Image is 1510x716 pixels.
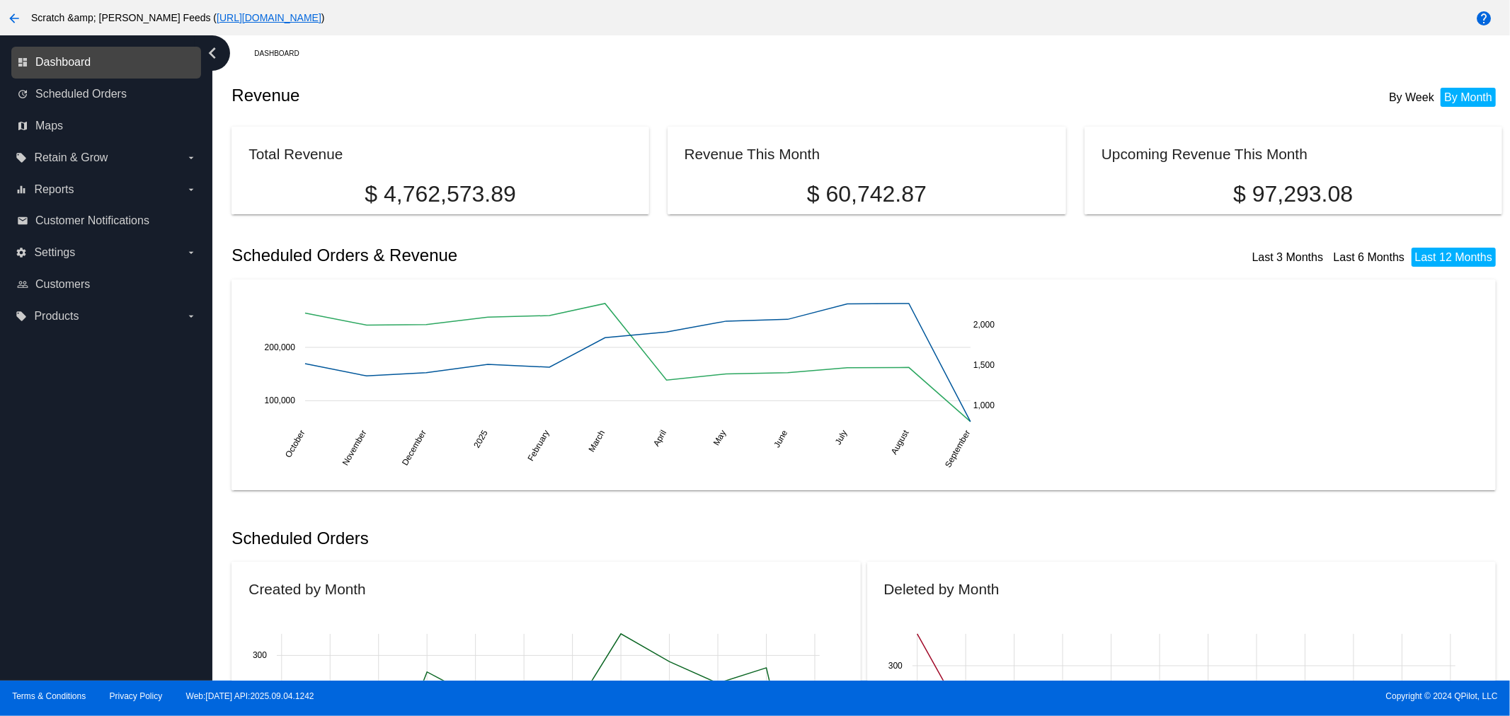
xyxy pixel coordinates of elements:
span: Customers [35,278,90,291]
text: 300 [888,661,902,671]
li: By Week [1385,88,1438,107]
text: October [284,428,307,459]
text: 200,000 [265,342,296,352]
a: Last 6 Months [1334,251,1405,263]
i: arrow_drop_down [185,247,197,258]
text: July [833,428,850,446]
a: Dashboard [254,42,311,64]
a: Web:[DATE] API:2025.09.04.1242 [186,691,314,701]
i: chevron_left [201,42,224,64]
i: dashboard [17,57,28,68]
text: December [400,428,428,467]
h2: Total Revenue [248,146,343,162]
span: Copyright © 2024 QPilot, LLC [767,691,1498,701]
text: May [711,428,728,447]
span: Scheduled Orders [35,88,127,100]
h2: Scheduled Orders & Revenue [231,246,866,265]
span: Scratch &amp; [PERSON_NAME] Feeds ( ) [31,12,325,23]
text: June [772,428,790,449]
a: Terms & Conditions [12,691,86,701]
text: 1,000 [973,400,995,410]
i: arrow_drop_down [185,311,197,322]
h2: Scheduled Orders [231,529,866,548]
a: [URL][DOMAIN_NAME] [217,12,321,23]
i: local_offer [16,311,27,322]
text: 1,500 [973,360,995,370]
i: arrow_drop_down [185,184,197,195]
a: dashboard Dashboard [17,51,197,74]
h2: Revenue [231,86,866,105]
li: By Month [1441,88,1496,107]
h2: Upcoming Revenue This Month [1102,146,1308,162]
i: arrow_drop_down [185,152,197,163]
i: local_offer [16,152,27,163]
a: update Scheduled Orders [17,83,197,105]
i: email [17,215,28,226]
text: February [526,428,551,463]
a: Privacy Policy [110,691,163,701]
p: $ 97,293.08 [1102,181,1485,207]
h2: Created by Month [248,581,365,597]
span: Reports [34,183,74,196]
h2: Revenue This Month [685,146,820,162]
span: Maps [35,120,63,132]
text: September [944,428,973,469]
a: people_outline Customers [17,273,197,296]
span: Settings [34,246,75,259]
text: 2,000 [973,320,995,330]
i: people_outline [17,279,28,290]
h2: Deleted by Month [884,581,1000,597]
i: equalizer [16,184,27,195]
span: Products [34,310,79,323]
p: $ 4,762,573.89 [248,181,631,207]
i: settings [16,247,27,258]
text: November [341,428,369,467]
a: map Maps [17,115,197,137]
p: $ 60,742.87 [685,181,1050,207]
text: 300 [253,651,267,661]
i: map [17,120,28,132]
mat-icon: help [1475,10,1492,27]
text: March [587,428,607,454]
span: Dashboard [35,56,91,69]
text: August [889,428,911,456]
span: Retain & Grow [34,151,108,164]
a: Last 3 Months [1252,251,1324,263]
mat-icon: arrow_back [6,10,23,27]
text: 2025 [472,428,491,449]
a: Last 12 Months [1415,251,1492,263]
i: update [17,88,28,100]
text: 100,000 [265,395,296,405]
text: April [652,428,669,448]
span: Customer Notifications [35,214,149,227]
a: email Customer Notifications [17,209,197,232]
